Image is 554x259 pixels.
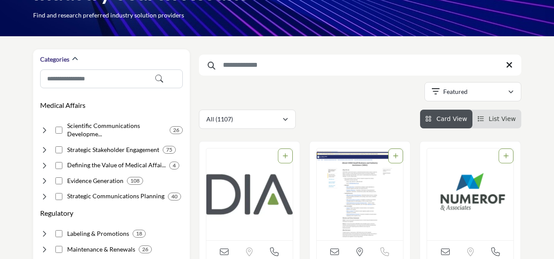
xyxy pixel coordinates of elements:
h4: Maintenance & Renewals: Maintaining marketing authorizations and safety reporting. [67,245,135,254]
h4: Labeling & Promotions: Determining safe product use specifications and claims. [67,229,129,238]
input: Search Keyword [199,55,521,76]
b: 75 [166,147,172,153]
button: Featured [424,82,521,101]
p: Find and research preferred industry solution providers [33,11,184,20]
li: Card View [420,110,472,128]
div: 40 Results For Strategic Communications Planning [168,193,181,200]
a: Add To List [393,152,398,159]
b: 26 [173,127,179,133]
input: Select Labeling & Promotions checkbox [55,230,62,237]
div: 18 Results For Labeling & Promotions [133,230,146,238]
b: 26 [142,246,148,252]
a: Open Listing in new tab [206,148,293,240]
div: 26 Results For Scientific Communications Development [170,126,183,134]
b: 18 [136,231,142,237]
p: All (1107) [206,115,233,124]
img: DIA Global [206,148,293,240]
a: View Card [425,115,467,122]
b: 108 [130,178,140,184]
div: 26 Results For Maintenance & Renewals [139,245,152,253]
h4: Strategic Stakeholder Engagement: Interacting with key opinion leaders and advocacy partners. [67,145,159,154]
input: Select Scientific Communications Development checkbox [55,127,62,134]
a: Open Listing in new tab [427,148,513,240]
input: Select Strategic Communications Planning checkbox [55,193,62,200]
h4: Defining the Value of Medical Affairs [67,161,166,169]
span: List View [489,115,516,122]
li: List View [472,110,521,128]
input: Select Strategic Stakeholder Engagement checkbox [55,146,62,153]
a: Add To List [503,152,509,159]
img: Numerof & Associates [427,148,513,240]
div: 4 Results For Defining the Value of Medical Affairs [169,162,179,169]
input: Select Evidence Generation checkbox [55,177,62,184]
a: Add To List [283,152,288,159]
button: All (1107) [199,110,296,129]
img: FDA CDER Small Business and Industry Assistance (SBIA) [317,148,403,240]
button: Regulatory [40,208,73,218]
input: Select Defining the Value of Medical Affairs checkbox [55,162,62,169]
h4: Strategic Communications Planning: Developing publication plans demonstrating product benefits an... [67,192,164,200]
button: Medical Affairs [40,100,85,111]
div: 108 Results For Evidence Generation [127,177,143,185]
b: 4 [173,162,176,169]
p: Featured [443,87,468,96]
h2: Categories [40,55,69,64]
input: Select Maintenance & Renewals checkbox [55,246,62,253]
input: Search Category [40,69,183,88]
div: 75 Results For Strategic Stakeholder Engagement [163,146,176,154]
h4: Evidence Generation: Research to support clinical and economic value claims. [67,176,123,185]
a: Open Listing in new tab [317,148,403,240]
a: View List [478,115,516,122]
h4: Scientific Communications Development: Creating scientific content showcasing clinical evidence. [67,121,166,138]
span: Card View [436,115,467,122]
b: 40 [171,193,178,200]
